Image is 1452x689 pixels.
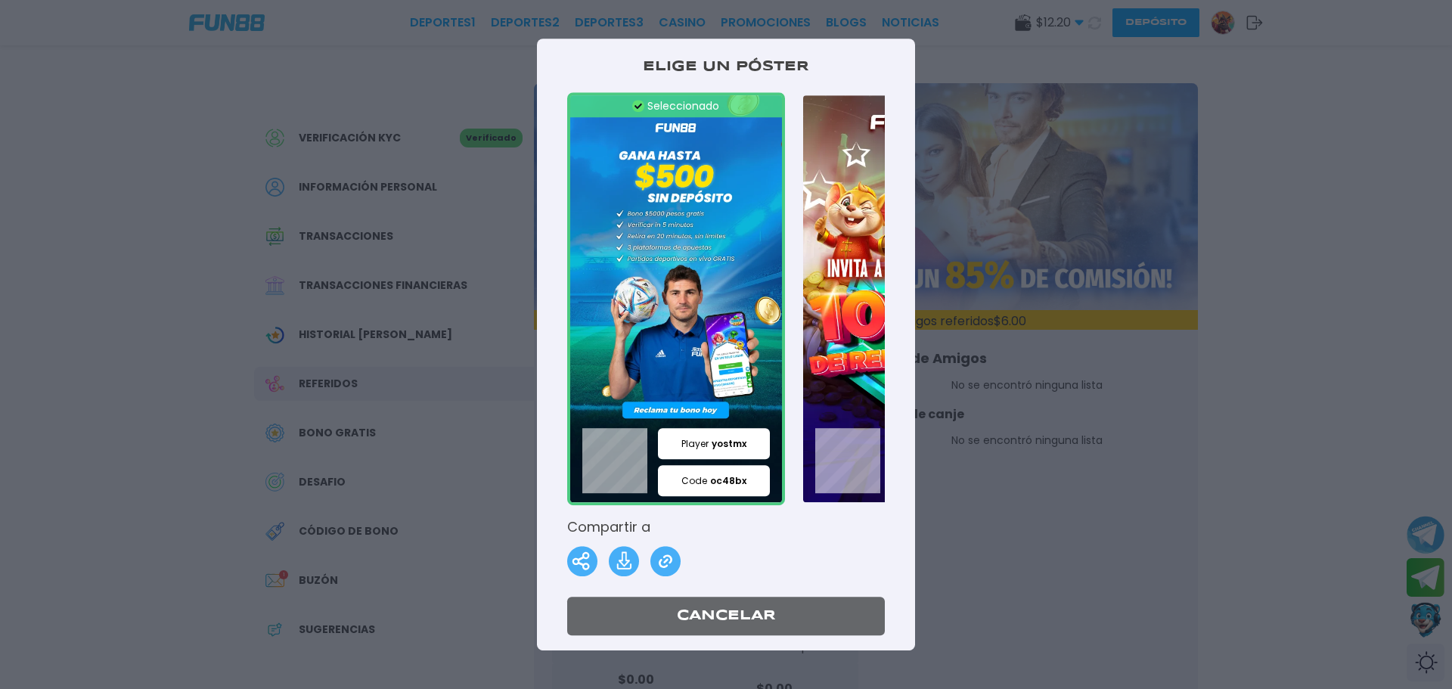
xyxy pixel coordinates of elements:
img: /assets/poster_1-9563f904.webp [567,92,785,506]
img: /assets/poster_2-3138f731.webp [800,92,1018,506]
p: Player [658,429,770,460]
button: Cancelar [567,597,885,635]
img: Share Link [650,546,681,576]
p: Code [658,465,770,496]
img: Share [567,546,597,576]
p: Compartir a [567,517,885,537]
img: Download [609,546,639,576]
p: Elige un póster [567,57,885,77]
div: Seleccionado [570,95,782,117]
span: oc48bx [710,474,746,488]
span: yostmx [712,437,746,451]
